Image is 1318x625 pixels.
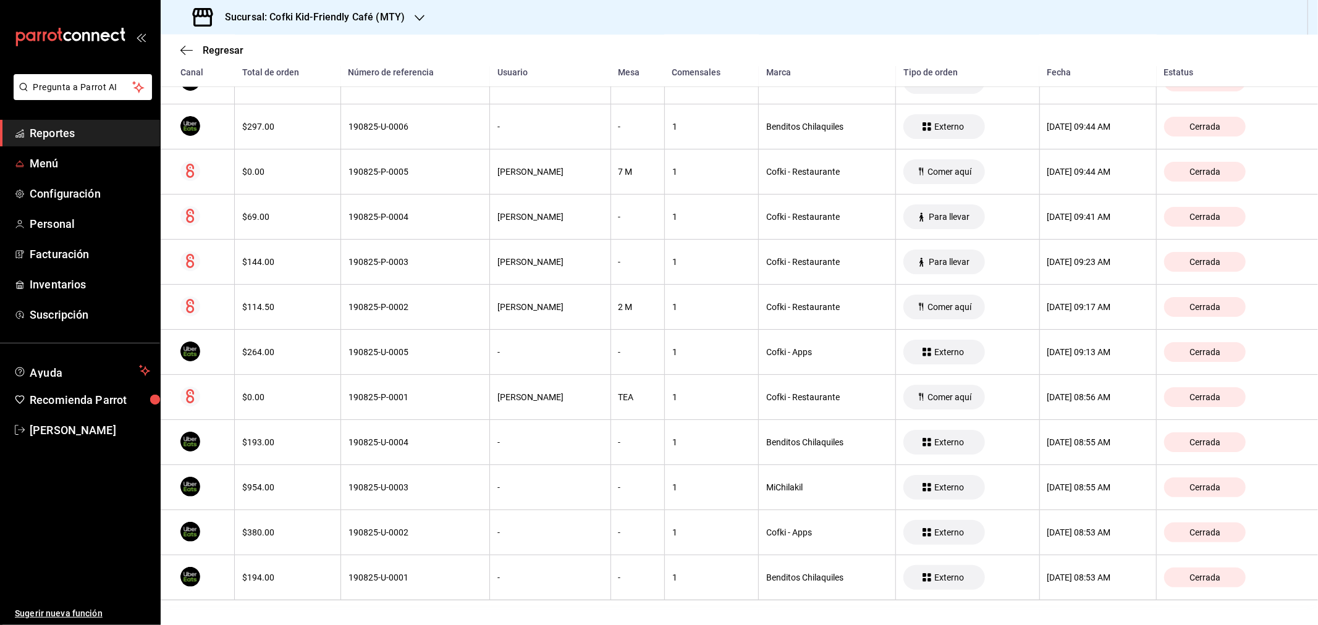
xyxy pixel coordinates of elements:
[923,392,976,402] span: Comer aquí
[30,422,150,438] span: [PERSON_NAME]
[1047,257,1149,267] div: [DATE] 09:23 AM
[349,212,482,222] div: 190825-P-0004
[242,347,333,357] div: $264.00
[929,437,969,447] span: Externo
[619,347,657,357] div: -
[14,74,152,100] button: Pregunta a Parrot AI
[619,437,657,447] div: -
[929,573,969,582] span: Externo
[30,306,150,323] span: Suscripción
[497,347,602,357] div: -
[1164,67,1298,77] div: Estatus
[619,212,657,222] div: -
[672,167,751,177] div: 1
[33,81,133,94] span: Pregunta a Parrot AI
[923,302,976,312] span: Comer aquí
[1185,122,1225,132] span: Cerrada
[672,212,751,222] div: 1
[619,302,657,312] div: 2 M
[929,122,969,132] span: Externo
[766,437,888,447] div: Benditos Chilaquiles
[30,155,150,172] span: Menú
[1185,573,1225,582] span: Cerrada
[242,212,333,222] div: $69.00
[180,67,227,77] div: Canal
[349,437,482,447] div: 190825-U-0004
[672,482,751,492] div: 1
[242,302,333,312] div: $114.50
[766,482,888,492] div: MiChilakil
[619,167,657,177] div: 7 M
[672,437,751,447] div: 1
[924,212,974,222] span: Para llevar
[242,67,334,77] div: Total de orden
[242,167,333,177] div: $0.00
[30,392,150,408] span: Recomienda Parrot
[203,44,243,56] span: Regresar
[672,302,751,312] div: 1
[1047,482,1149,492] div: [DATE] 08:55 AM
[242,482,333,492] div: $954.00
[1185,527,1225,537] span: Cerrada
[1185,347,1225,357] span: Cerrada
[1047,167,1149,177] div: [DATE] 09:44 AM
[1047,437,1149,447] div: [DATE] 08:55 AM
[1185,437,1225,447] span: Cerrada
[180,44,243,56] button: Regresar
[15,607,150,620] span: Sugerir nueva función
[497,302,602,312] div: [PERSON_NAME]
[349,67,483,77] div: Número de referencia
[30,246,150,262] span: Facturación
[1047,392,1149,402] div: [DATE] 08:56 AM
[349,482,482,492] div: 190825-U-0003
[672,527,751,537] div: 1
[1047,347,1149,357] div: [DATE] 09:13 AM
[766,122,888,132] div: Benditos Chilaquiles
[766,67,889,77] div: Marca
[497,257,602,267] div: [PERSON_NAME]
[618,67,657,77] div: Mesa
[30,363,134,378] span: Ayuda
[1185,167,1225,177] span: Cerrada
[766,527,888,537] div: Cofki - Apps
[349,392,482,402] div: 190825-P-0001
[672,257,751,267] div: 1
[215,10,405,25] h3: Sucursal: Cofki Kid-Friendly Café (MTY)
[497,67,603,77] div: Usuario
[929,482,969,492] span: Externo
[619,573,657,582] div: -
[349,122,482,132] div: 190825-U-0006
[9,90,152,103] a: Pregunta a Parrot AI
[497,437,602,447] div: -
[1047,122,1149,132] div: [DATE] 09:44 AM
[766,257,888,267] div: Cofki - Restaurante
[903,67,1032,77] div: Tipo de orden
[497,122,602,132] div: -
[242,392,333,402] div: $0.00
[1185,212,1225,222] span: Cerrada
[1185,257,1225,267] span: Cerrada
[1047,573,1149,582] div: [DATE] 08:53 AM
[619,122,657,132] div: -
[349,527,482,537] div: 190825-U-0002
[30,276,150,293] span: Inventarios
[766,302,888,312] div: Cofki - Restaurante
[497,212,602,222] div: [PERSON_NAME]
[1047,212,1149,222] div: [DATE] 09:41 AM
[497,167,602,177] div: [PERSON_NAME]
[1185,482,1225,492] span: Cerrada
[619,257,657,267] div: -
[619,482,657,492] div: -
[242,573,333,582] div: $194.00
[672,573,751,582] div: 1
[30,216,150,232] span: Personal
[349,347,482,357] div: 190825-U-0005
[349,257,482,267] div: 190825-P-0003
[136,32,146,42] button: open_drawer_menu
[1047,302,1149,312] div: [DATE] 09:17 AM
[30,185,150,202] span: Configuración
[242,122,333,132] div: $297.00
[619,392,657,402] div: TEA
[929,347,969,357] span: Externo
[672,122,751,132] div: 1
